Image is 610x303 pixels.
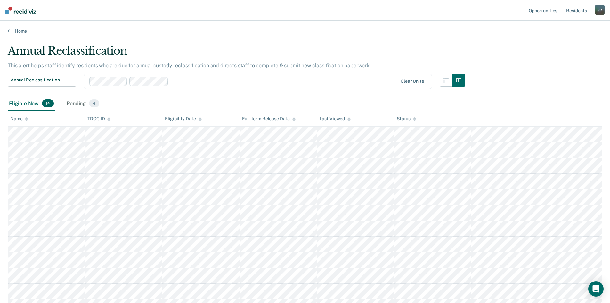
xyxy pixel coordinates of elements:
div: P R [595,5,605,15]
div: Status [397,116,416,122]
img: Recidiviz [5,7,36,14]
span: 4 [89,99,99,108]
button: Annual Reclassification [8,74,76,87]
div: Annual Reclassification [8,44,465,63]
button: PR [595,5,605,15]
a: Home [8,28,602,34]
div: Pending4 [65,97,101,111]
div: TDOC ID [87,116,110,122]
div: Open Intercom Messenger [588,281,604,297]
div: Full-term Release Date [242,116,296,122]
span: 14 [42,99,54,108]
span: Annual Reclassification [11,77,68,83]
div: Eligibility Date [165,116,202,122]
div: Clear units [401,79,424,84]
p: This alert helps staff identify residents who are due for annual custody reclassification and dir... [8,63,371,69]
div: Eligible Now14 [8,97,55,111]
div: Last Viewed [320,116,351,122]
div: Name [10,116,28,122]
